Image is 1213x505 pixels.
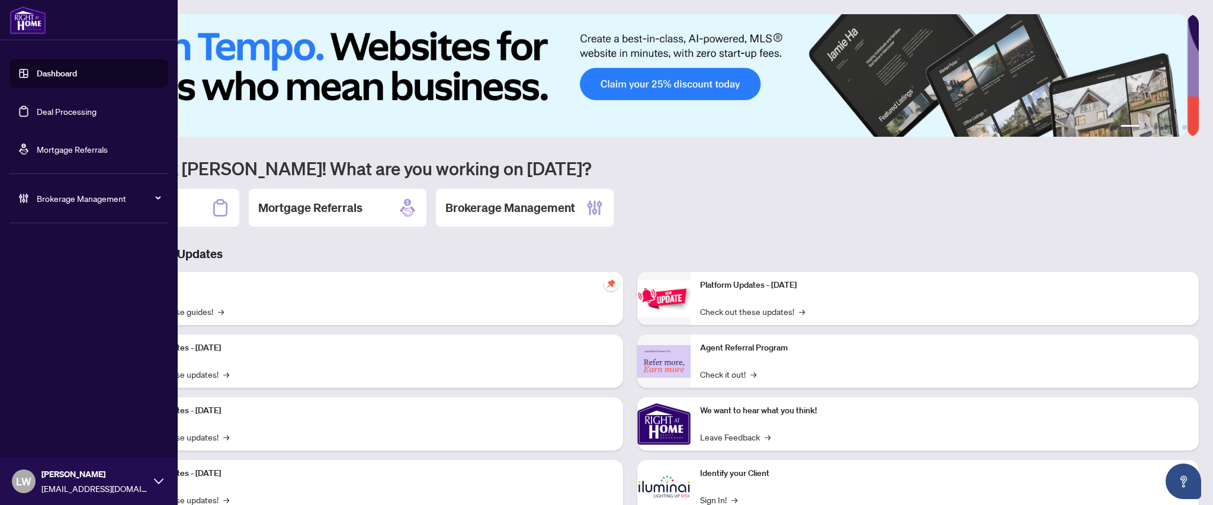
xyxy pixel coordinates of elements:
a: Mortgage Referrals [37,144,108,155]
span: → [223,368,229,381]
a: Leave Feedback→ [700,430,771,443]
a: Check out these updates!→ [700,305,805,318]
span: LW [16,473,31,490]
img: Slide 0 [62,14,1187,137]
button: 4 [1163,125,1168,130]
span: Brokerage Management [37,192,160,205]
button: 2 [1144,125,1149,130]
a: Dashboard [37,68,77,79]
img: Platform Updates - June 23, 2025 [637,280,691,317]
h1: Welcome back [PERSON_NAME]! What are you working on [DATE]? [62,157,1199,179]
button: 6 [1182,125,1187,130]
span: → [218,305,224,318]
img: logo [9,6,46,34]
span: → [799,305,805,318]
span: → [765,430,771,443]
span: [PERSON_NAME] [41,468,148,481]
button: 5 [1173,125,1177,130]
p: Platform Updates - [DATE] [124,467,614,480]
img: We want to hear what you think! [637,397,691,451]
span: [EMAIL_ADDRESS][DOMAIN_NAME] [41,482,148,495]
p: Platform Updates - [DATE] [700,279,1189,292]
p: Platform Updates - [DATE] [124,404,614,417]
span: pushpin [604,276,618,291]
span: → [223,430,229,443]
p: Self-Help [124,279,614,292]
h3: Brokerage & Industry Updates [62,246,1199,262]
button: 1 [1121,125,1140,130]
a: Deal Processing [37,106,97,117]
span: → [750,368,756,381]
p: Agent Referral Program [700,342,1189,355]
button: Open asap [1166,464,1201,499]
p: We want to hear what you think! [700,404,1189,417]
h2: Mortgage Referrals [258,200,362,216]
a: Check it out!→ [700,368,756,381]
p: Platform Updates - [DATE] [124,342,614,355]
button: 3 [1154,125,1159,130]
img: Agent Referral Program [637,345,691,378]
h2: Brokerage Management [445,200,575,216]
p: Identify your Client [700,467,1189,480]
